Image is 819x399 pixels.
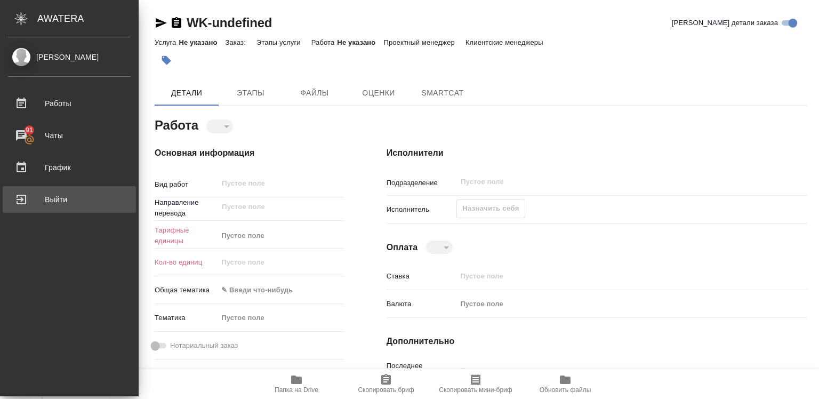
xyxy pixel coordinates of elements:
div: Выйти [8,191,131,208]
button: Папка на Drive [252,369,341,399]
p: Услуга [155,38,179,46]
span: 91 [19,125,39,135]
p: Клиентские менеджеры [465,38,546,46]
input: Пустое поле [218,254,343,270]
input: Пустое поле [460,175,747,188]
div: [PERSON_NAME] [8,51,131,63]
input: Пустое поле [221,201,318,213]
a: 91Чаты [3,122,136,149]
p: Заказ: [225,38,248,46]
div: Пустое поле [460,299,759,309]
span: Скопировать мини-бриф [439,386,512,394]
p: Ставка [387,271,457,282]
span: Файлы [289,86,340,100]
button: Скопировать бриф [341,369,431,399]
p: Направление перевода [155,197,218,219]
p: Работа [311,38,338,46]
span: Нотариальный заказ [170,340,238,351]
p: Этапы услуги [256,38,303,46]
h4: Оплата [387,241,418,254]
p: Последнее изменение [387,361,457,382]
div: ✎ Введи что-нибудь [218,281,343,299]
button: Добавить тэг [155,49,178,72]
h2: Работа [155,115,198,134]
p: Тарифные единицы [155,225,218,246]
div: Чаты [8,127,131,143]
p: Вид работ [155,179,218,190]
div: ​ [426,241,453,254]
button: Обновить файлы [520,369,610,399]
a: График [3,154,136,181]
div: График [8,159,131,175]
p: Не указано [337,38,383,46]
span: [PERSON_NAME] детали заказа [672,18,778,28]
button: Скопировать ссылку [170,17,183,29]
p: Общая тематика [155,285,218,296]
h4: Исполнители [387,147,807,159]
span: Детали [161,86,212,100]
p: Не указано [179,38,225,46]
p: Исполнитель [387,204,457,215]
span: Обновить файлы [540,386,591,394]
a: Работы [3,90,136,117]
div: Пустое поле [221,230,331,241]
button: Скопировать ссылку для ЯМессенджера [155,17,167,29]
div: Пустое поле [218,227,343,245]
button: Скопировать мини-бриф [431,369,520,399]
a: WK-undefined [187,15,272,30]
div: ✎ Введи что-нибудь [221,285,331,296]
div: Работы [8,95,131,111]
h4: Основная информация [155,147,344,159]
div: Пустое поле [221,313,331,323]
a: Выйти [3,186,136,213]
h4: Дополнительно [387,335,807,348]
span: Этапы [225,86,276,100]
input: Пустое поле [456,268,772,284]
div: ​ [206,119,233,133]
input: Пустое поле [456,364,772,379]
div: Пустое поле [456,295,772,313]
span: Скопировать бриф [358,386,414,394]
p: Подразделение [387,178,457,188]
p: Кол-во единиц [155,257,218,268]
div: Пустое поле [218,309,343,327]
p: Валюта [387,299,457,309]
span: Папка на Drive [275,386,318,394]
div: AWATERA [37,8,139,29]
span: Оценки [353,86,404,100]
p: Проектный менеджер [383,38,457,46]
span: SmartCat [417,86,468,100]
p: Тематика [155,313,218,323]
